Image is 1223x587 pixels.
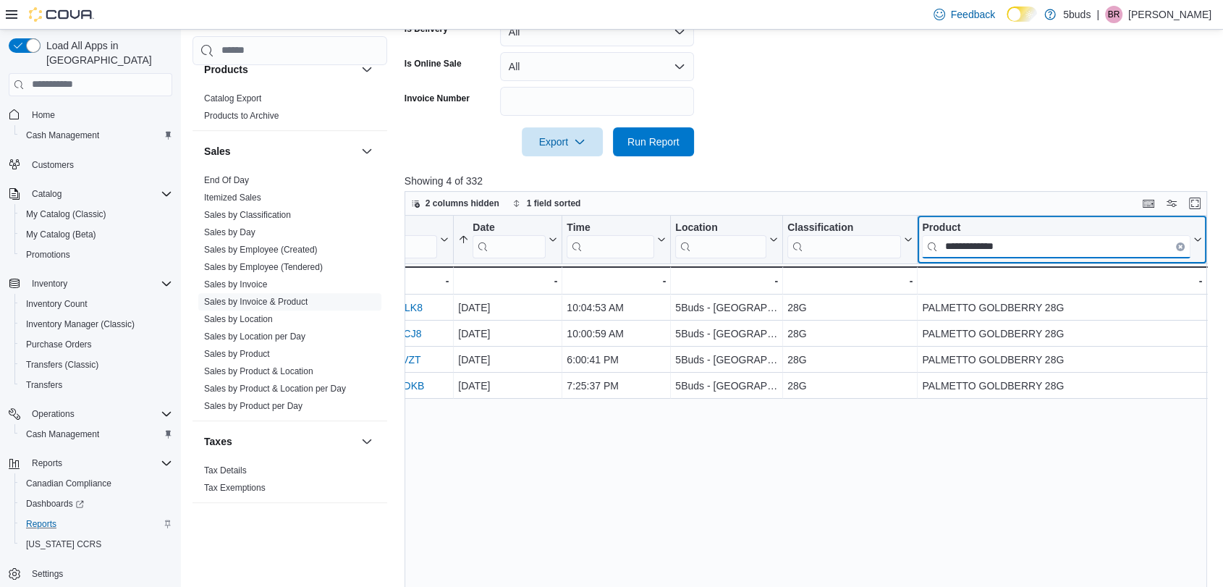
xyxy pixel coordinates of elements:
[204,400,302,412] span: Sales by Product per Day
[14,473,178,494] button: Canadian Compliance
[20,295,172,313] span: Inventory Count
[787,221,913,258] button: Classification
[458,221,557,258] button: Date
[20,127,105,144] a: Cash Management
[675,325,778,342] div: 5Buds - [GEOGRAPHIC_DATA]
[204,279,267,290] a: Sales by Invoice
[204,296,308,308] span: Sales by Invoice & Product
[204,349,270,359] a: Sales by Product
[14,294,178,314] button: Inventory Count
[26,275,172,292] span: Inventory
[14,314,178,334] button: Inventory Manager (Classic)
[567,325,666,342] div: 10:00:59 AM
[26,428,99,440] span: Cash Management
[20,495,90,512] a: Dashboards
[20,376,68,394] a: Transfers
[458,299,557,316] div: [DATE]
[1128,6,1211,23] p: [PERSON_NAME]
[426,198,499,209] span: 2 columns hidden
[20,356,172,373] span: Transfers (Classic)
[675,299,778,316] div: 5Buds - [GEOGRAPHIC_DATA]
[527,198,581,209] span: 1 field sorted
[1186,195,1203,212] button: Enter fullscreen
[567,299,666,316] div: 10:04:53 AM
[507,195,587,212] button: 1 field sorted
[405,58,462,69] label: Is Online Sale
[20,246,76,263] a: Promotions
[675,377,778,394] div: 5Buds - [GEOGRAPHIC_DATA]
[204,227,255,238] span: Sales by Day
[1176,242,1185,250] button: Clear input
[20,426,105,443] a: Cash Management
[20,127,172,144] span: Cash Management
[405,174,1216,188] p: Showing 4 of 332
[41,38,172,67] span: Load All Apps in [GEOGRAPHIC_DATA]
[347,354,421,366] a: INFSNJ-J79VZT
[922,325,1202,342] div: PALMETTO GOLDBERRY 28G
[20,536,172,553] span: Washington CCRS
[204,331,305,342] span: Sales by Location per Day
[20,475,172,492] span: Canadian Compliance
[922,221,1202,258] button: ProductClear input
[922,272,1202,290] div: -
[204,465,247,476] span: Tax Details
[204,483,266,493] a: Tax Exemptions
[204,261,323,273] span: Sales by Employee (Tendered)
[1105,6,1122,23] div: Briannen Rubin
[358,433,376,450] button: Taxes
[347,221,437,235] div: Receipt #
[1096,6,1099,23] p: |
[204,313,273,325] span: Sales by Location
[26,185,67,203] button: Catalog
[458,272,557,290] div: -
[405,195,505,212] button: 2 columns hidden
[787,221,901,258] div: Classification
[204,110,279,122] span: Products to Archive
[20,206,112,223] a: My Catalog (Classic)
[26,208,106,220] span: My Catalog (Classic)
[26,130,99,141] span: Cash Management
[204,111,279,121] a: Products to Archive
[204,434,355,449] button: Taxes
[204,434,232,449] h3: Taxes
[26,498,84,510] span: Dashboards
[530,127,594,156] span: Export
[14,375,178,395] button: Transfers
[567,351,666,368] div: 6:00:41 PM
[347,328,421,339] a: INFSNJ-J3RCJ8
[3,104,178,125] button: Home
[26,565,69,583] a: Settings
[14,514,178,534] button: Reports
[458,377,557,394] div: [DATE]
[32,159,74,171] span: Customers
[20,495,172,512] span: Dashboards
[500,52,694,81] button: All
[20,336,98,353] a: Purchase Orders
[26,455,68,472] button: Reports
[26,106,172,124] span: Home
[922,351,1202,368] div: PALMETTO GOLDBERRY 28G
[358,143,376,160] button: Sales
[567,221,654,258] div: Time
[204,348,270,360] span: Sales by Product
[20,515,62,533] a: Reports
[26,275,73,292] button: Inventory
[204,192,261,203] span: Itemized Sales
[26,359,98,371] span: Transfers (Classic)
[26,298,88,310] span: Inventory Count
[14,355,178,375] button: Transfers (Classic)
[204,93,261,104] a: Catalog Export
[347,221,437,258] div: Receipt # URL
[204,383,346,394] span: Sales by Product & Location per Day
[192,90,387,130] div: Products
[14,204,178,224] button: My Catalog (Classic)
[32,457,62,469] span: Reports
[922,221,1190,235] div: Product
[405,93,470,104] label: Invoice Number
[787,272,913,290] div: -
[32,278,67,290] span: Inventory
[204,144,231,159] h3: Sales
[3,274,178,294] button: Inventory
[204,210,291,220] a: Sales by Classification
[675,221,778,258] button: Location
